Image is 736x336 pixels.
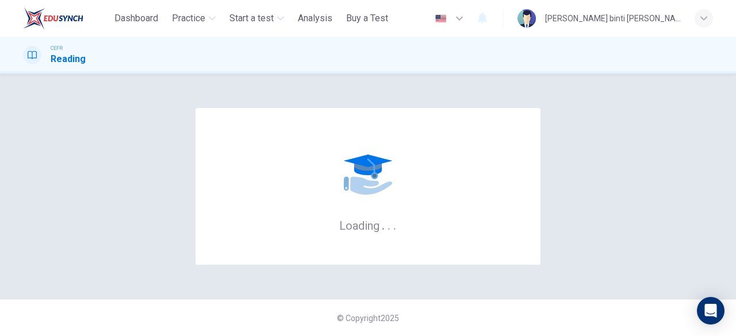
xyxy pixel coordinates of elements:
span: © Copyright 2025 [337,314,399,323]
span: Dashboard [114,11,158,25]
h6: . [387,215,391,234]
img: ELTC logo [23,7,83,30]
button: Dashboard [110,8,163,29]
div: [PERSON_NAME] binti [PERSON_NAME] [545,11,681,25]
h6: Loading [339,218,397,233]
a: ELTC logo [23,7,110,30]
button: Practice [167,8,220,29]
h6: . [393,215,397,234]
h1: Reading [51,52,86,66]
span: Start a test [229,11,274,25]
span: Practice [172,11,205,25]
h6: . [381,215,385,234]
span: Analysis [298,11,332,25]
div: Open Intercom Messenger [697,297,724,325]
span: CEFR [51,44,63,52]
img: en [434,14,448,23]
img: Profile picture [517,9,536,28]
span: Buy a Test [346,11,388,25]
button: Start a test [225,8,289,29]
button: Buy a Test [342,8,393,29]
button: Analysis [293,8,337,29]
